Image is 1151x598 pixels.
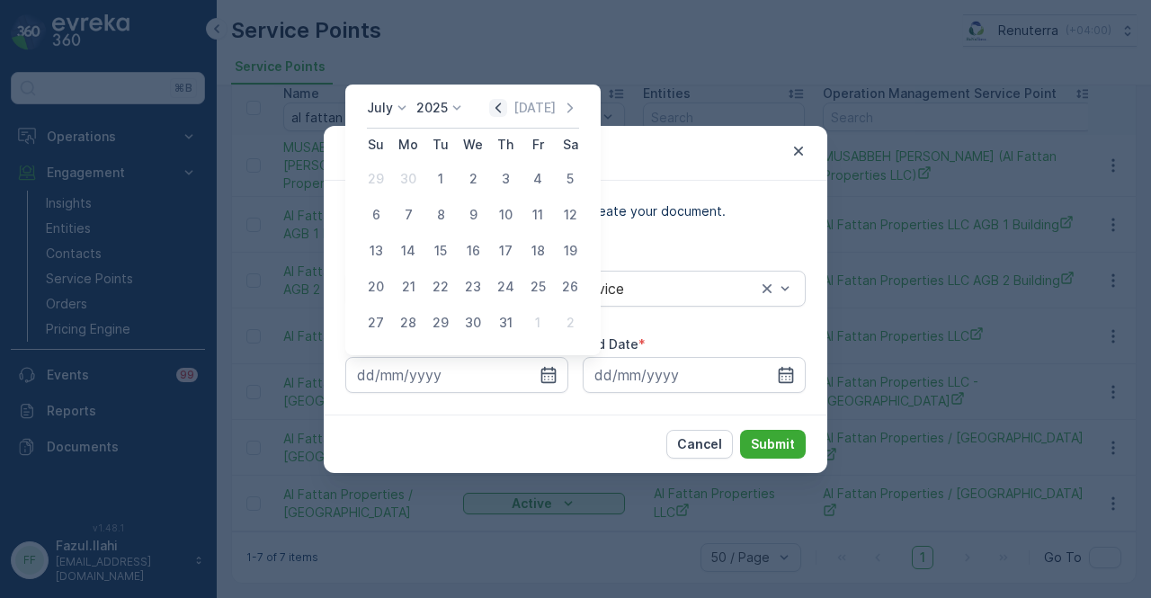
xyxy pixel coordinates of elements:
[457,129,489,161] th: Wednesday
[459,308,487,337] div: 30
[523,201,552,229] div: 11
[491,201,520,229] div: 10
[489,129,522,161] th: Thursday
[556,201,584,229] div: 12
[394,165,423,193] div: 30
[666,430,733,459] button: Cancel
[361,237,390,265] div: 13
[513,99,556,117] p: [DATE]
[394,272,423,301] div: 21
[426,308,455,337] div: 29
[556,165,584,193] div: 5
[459,272,487,301] div: 23
[491,272,520,301] div: 24
[583,336,638,352] label: End Date
[556,308,584,337] div: 2
[523,308,552,337] div: 1
[361,272,390,301] div: 20
[523,165,552,193] div: 4
[459,237,487,265] div: 16
[360,129,392,161] th: Sunday
[583,357,806,393] input: dd/mm/yyyy
[367,99,393,117] p: July
[751,435,795,453] p: Submit
[677,435,722,453] p: Cancel
[424,129,457,161] th: Tuesday
[491,165,520,193] div: 3
[554,129,586,161] th: Saturday
[491,237,520,265] div: 17
[491,308,520,337] div: 31
[426,237,455,265] div: 15
[459,201,487,229] div: 9
[345,357,568,393] input: dd/mm/yyyy
[416,99,448,117] p: 2025
[522,129,554,161] th: Friday
[556,237,584,265] div: 19
[361,201,390,229] div: 6
[361,165,390,193] div: 29
[392,129,424,161] th: Monday
[394,237,423,265] div: 14
[426,201,455,229] div: 8
[426,165,455,193] div: 1
[459,165,487,193] div: 2
[426,272,455,301] div: 22
[394,308,423,337] div: 28
[523,272,552,301] div: 25
[394,201,423,229] div: 7
[523,237,552,265] div: 18
[361,308,390,337] div: 27
[740,430,806,459] button: Submit
[556,272,584,301] div: 26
